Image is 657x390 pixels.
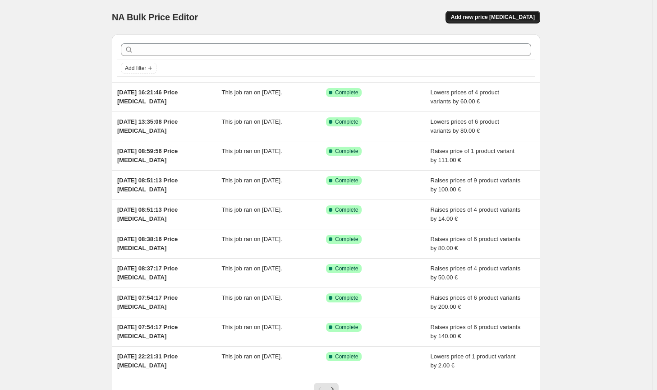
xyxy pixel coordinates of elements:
[117,324,178,339] span: [DATE] 07:54:17 Price [MEDICAL_DATA]
[222,89,282,96] span: This job ran on [DATE].
[117,177,178,193] span: [DATE] 08:51:13 Price [MEDICAL_DATA]
[335,148,358,155] span: Complete
[431,265,520,281] span: Raises prices of 4 product variants by 50.00 €
[335,236,358,243] span: Complete
[335,177,358,184] span: Complete
[431,148,515,163] span: Raises price of 1 product variant by 111.00 €
[335,265,358,272] span: Complete
[112,12,198,22] span: NA Bulk Price Editor
[222,206,282,213] span: This job ran on [DATE].
[431,236,520,251] span: Raises prices of 6 product variants by 80.00 €
[335,118,358,125] span: Complete
[222,324,282,330] span: This job ran on [DATE].
[121,63,157,74] button: Add filter
[431,294,520,310] span: Raises prices of 6 product variants by 200.00 €
[117,89,178,105] span: [DATE] 16:21:46 Price [MEDICAL_DATA]
[125,65,146,72] span: Add filter
[335,294,358,302] span: Complete
[117,294,178,310] span: [DATE] 07:54:17 Price [MEDICAL_DATA]
[222,177,282,184] span: This job ran on [DATE].
[335,353,358,360] span: Complete
[431,324,520,339] span: Raises prices of 6 product variants by 140.00 €
[222,353,282,360] span: This job ran on [DATE].
[117,148,178,163] span: [DATE] 08:59:56 Price [MEDICAL_DATA]
[222,118,282,125] span: This job ran on [DATE].
[117,206,178,222] span: [DATE] 08:51:13 Price [MEDICAL_DATA]
[222,294,282,301] span: This job ran on [DATE].
[451,14,535,21] span: Add new price [MEDICAL_DATA]
[117,236,178,251] span: [DATE] 08:38:16 Price [MEDICAL_DATA]
[431,89,499,105] span: Lowers prices of 4 product variants by 60.00 €
[431,118,499,134] span: Lowers prices of 6 product variants by 80.00 €
[431,353,516,369] span: Lowers price of 1 product variant by 2.00 €
[335,324,358,331] span: Complete
[431,177,520,193] span: Raises prices of 9 product variants by 100.00 €
[222,265,282,272] span: This job ran on [DATE].
[335,89,358,96] span: Complete
[446,11,540,23] button: Add new price [MEDICAL_DATA]
[117,353,178,369] span: [DATE] 22:21:31 Price [MEDICAL_DATA]
[335,206,358,214] span: Complete
[222,148,282,154] span: This job ran on [DATE].
[222,236,282,242] span: This job ran on [DATE].
[431,206,520,222] span: Raises prices of 4 product variants by 14.00 €
[117,118,178,134] span: [DATE] 13:35:08 Price [MEDICAL_DATA]
[117,265,178,281] span: [DATE] 08:37:17 Price [MEDICAL_DATA]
